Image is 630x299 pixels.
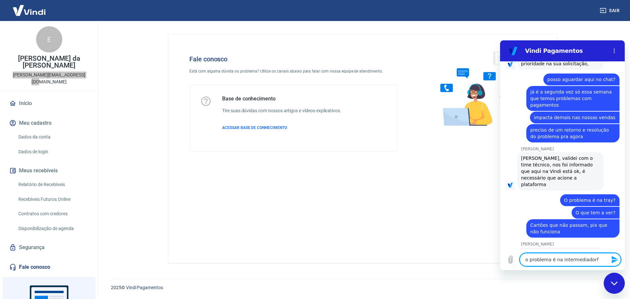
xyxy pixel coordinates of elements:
a: Contratos com credores [16,207,90,221]
a: Relatório de Recebíveis [16,178,90,191]
h4: Fale conosco [189,55,397,63]
h5: Base de conhecimento [222,96,341,102]
button: Sair [598,5,622,17]
a: Fale conosco [8,260,90,274]
iframe: Janela de mensagens [500,40,625,270]
p: [PERSON_NAME][EMAIL_ADDRESS][DOMAIN_NAME] [5,72,93,85]
a: Dados da conta [16,130,90,144]
button: Meu cadastro [8,116,90,130]
a: ACESSAR BASE DE CONHECIMENTO [222,125,341,131]
a: Início [8,96,90,111]
a: Dados de login [16,145,90,159]
iframe: Botão para abrir a janela de mensagens, conversa em andamento [604,273,625,294]
span: ACESSAR BASE DE CONHECIMENTO [222,125,287,130]
p: Está com alguma dúvida ou problema? Utilize os canais abaixo para falar com nossa equipe de atend... [189,68,397,74]
a: Segurança [8,240,90,255]
img: Vindi [8,0,51,20]
a: Recebíveis Futuros Online [16,193,90,206]
a: Vindi Pagamentos [126,285,163,290]
button: Meus recebíveis [8,163,90,178]
h6: Tire suas dúvidas com nossos artigos e vídeos explicativos. [222,107,341,114]
a: Disponibilização de agenda [16,222,90,235]
p: 2025 © [111,284,614,291]
img: Fale conosco [427,45,527,132]
div: E [36,26,62,53]
p: [PERSON_NAME] da [PERSON_NAME] [5,55,93,69]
